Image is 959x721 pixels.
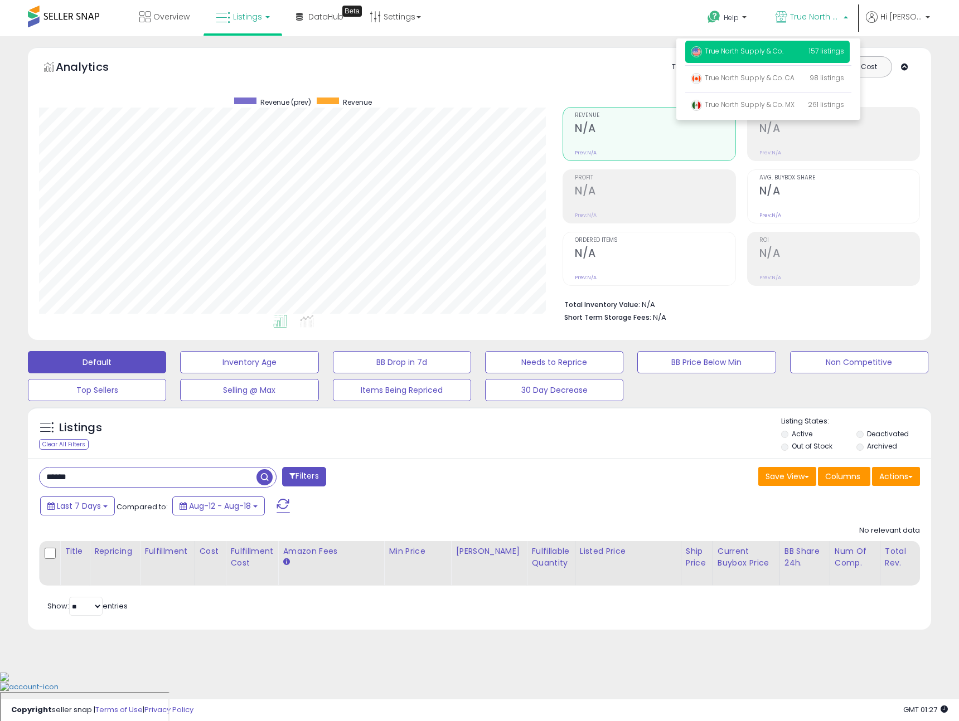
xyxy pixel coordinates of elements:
div: Repricing [94,545,135,557]
div: Totals For [672,62,715,72]
span: 157 listings [809,46,844,56]
span: Ordered Items [575,237,735,243]
span: Columns [825,471,860,482]
button: Filters [282,467,326,486]
span: Overview [153,11,190,22]
span: Show: entries [47,601,128,611]
label: Active [792,429,812,439]
span: Help [724,13,739,22]
span: N/A [653,312,666,323]
div: Listed Price [580,545,676,557]
button: Top Sellers [28,379,166,401]
h2: N/A [575,247,735,262]
h2: N/A [575,122,735,137]
span: Hi [PERSON_NAME] [880,11,922,22]
button: Aug-12 - Aug-18 [172,496,265,515]
small: Prev: N/A [575,149,597,156]
button: Non Competitive [790,351,928,373]
span: DataHub [308,11,343,22]
p: Listing States: [781,416,931,427]
div: Ship Price [686,545,708,569]
button: Last 7 Days [40,496,115,515]
label: Deactivated [867,429,909,439]
span: Aug-12 - Aug-18 [189,500,251,511]
div: Title [65,545,85,557]
span: Revenue [575,113,735,119]
div: Current Buybox Price [718,545,775,569]
small: Prev: N/A [759,212,781,218]
span: Profit [575,175,735,181]
div: Fulfillment Cost [230,545,273,569]
label: Out of Stock [792,441,832,451]
label: Archived [867,441,897,451]
i: Get Help [707,10,721,24]
span: Revenue [343,98,372,107]
span: True North Supply & Co. - Walmart [790,11,840,22]
small: Amazon Fees. [283,557,289,567]
img: usa.png [691,46,702,57]
button: Needs to Reprice [485,351,623,373]
img: canada.png [691,73,702,84]
span: 261 listings [808,100,844,109]
h2: N/A [759,184,919,199]
small: Prev: N/A [575,274,597,281]
button: Selling @ Max [180,379,318,401]
small: Prev: N/A [575,212,597,218]
b: Total Inventory Value: [564,300,640,309]
button: Actions [872,467,920,486]
div: Fulfillment [144,545,190,557]
span: 98 listings [810,73,844,82]
button: Save View [758,467,816,486]
span: Last 7 Days [57,500,101,511]
div: BB Share 24h. [784,545,825,569]
span: Avg. Buybox Share [759,175,919,181]
a: Hi [PERSON_NAME] [866,11,930,36]
h5: Listings [59,420,102,436]
span: Revenue (prev) [260,98,311,107]
button: Inventory Age [180,351,318,373]
div: Amazon Fees [283,545,379,557]
span: True North Supply & Co. CA [691,73,795,82]
button: BB Price Below Min [637,351,776,373]
button: 30 Day Decrease [485,379,623,401]
div: No relevant data [859,525,920,536]
div: Num of Comp. [835,545,875,569]
li: N/A [564,297,912,310]
div: Clear All Filters [39,439,89,450]
b: Short Term Storage Fees: [564,313,651,322]
button: Items Being Repriced [333,379,471,401]
img: mexico.png [691,100,702,111]
span: True North Supply & Co. MX [691,100,795,109]
small: Prev: N/A [759,274,781,281]
div: Total Rev. [885,545,926,569]
button: Columns [818,467,870,486]
span: Listings [233,11,262,22]
h2: N/A [759,122,919,137]
span: Compared to: [117,501,168,512]
div: Cost [200,545,221,557]
small: Prev: N/A [759,149,781,156]
div: Min Price [389,545,446,557]
div: [PERSON_NAME] [456,545,522,557]
button: BB Drop in 7d [333,351,471,373]
div: Fulfillable Quantity [531,545,570,569]
span: True North Supply & Co. [691,46,783,56]
h2: N/A [759,247,919,262]
div: Tooltip anchor [342,6,362,17]
span: ROI [759,237,919,243]
a: Help [699,2,758,36]
h2: N/A [575,184,735,199]
button: Default [28,351,166,373]
h5: Analytics [56,59,130,77]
